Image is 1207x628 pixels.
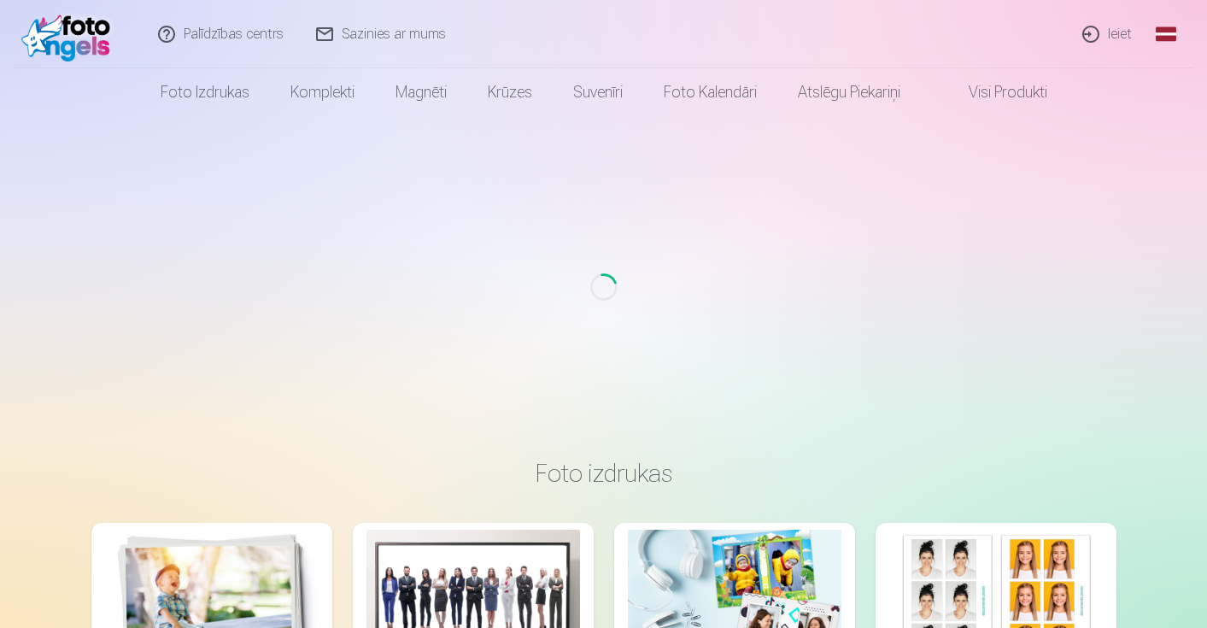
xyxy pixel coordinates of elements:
a: Suvenīri [553,68,643,116]
a: Magnēti [375,68,467,116]
a: Komplekti [270,68,375,116]
a: Atslēgu piekariņi [777,68,921,116]
a: Visi produkti [921,68,1068,116]
a: Foto izdrukas [140,68,270,116]
a: Krūzes [467,68,553,116]
img: /fa1 [21,7,120,62]
a: Foto kalendāri [643,68,777,116]
h3: Foto izdrukas [105,458,1103,489]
